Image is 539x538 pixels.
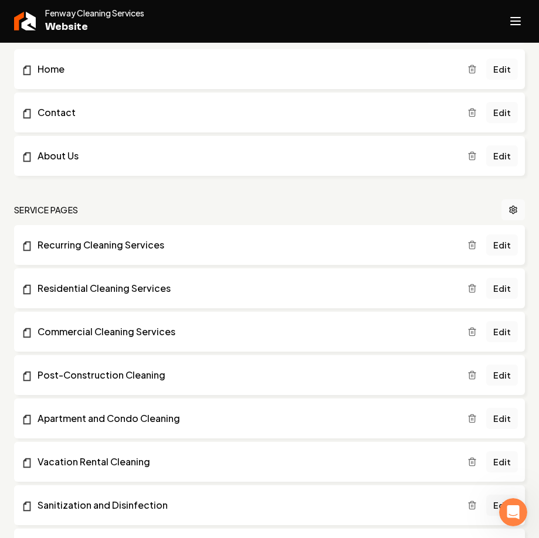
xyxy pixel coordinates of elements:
[21,411,467,425] a: Apartment and Condo Cleaning
[486,408,518,429] a: Edit
[486,321,518,342] a: Edit
[21,455,467,469] a: Vacation Rental Cleaning
[499,498,527,526] iframe: Intercom live chat
[486,102,518,123] a: Edit
[501,7,530,35] button: Open navigation menu
[21,281,467,295] a: Residential Cleaning Services
[21,368,467,382] a: Post-Construction Cleaning
[21,325,467,339] a: Commercial Cleaning Services
[21,238,467,252] a: Recurring Cleaning Services
[14,204,79,216] h2: Service Pages
[21,105,467,120] a: Contact
[14,12,36,30] img: Rebolt Logo
[486,234,518,256] a: Edit
[45,7,144,19] span: Fenway Cleaning Services
[486,365,518,386] a: Edit
[21,62,467,76] a: Home
[486,145,518,166] a: Edit
[486,451,518,472] a: Edit
[486,278,518,299] a: Edit
[45,19,144,35] span: Website
[21,498,467,512] a: Sanitization and Disinfection
[486,495,518,516] a: Edit
[486,59,518,80] a: Edit
[21,149,467,163] a: About Us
